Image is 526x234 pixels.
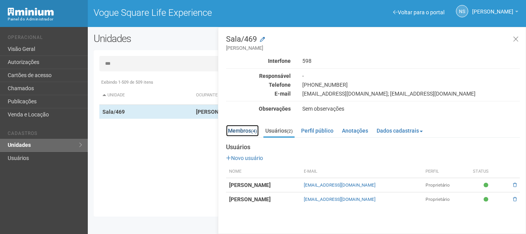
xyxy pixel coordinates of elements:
td: Proprietário [422,192,470,207]
a: Anotações [340,125,370,136]
th: Unidade: activate to sort column descending [99,86,193,105]
li: Operacional [8,35,82,43]
a: Novo usuário [226,155,263,161]
td: Proprietário [422,178,470,192]
div: Painel do Administrador [8,16,82,23]
div: Sem observações [297,105,526,112]
a: Voltar para o portal [393,9,444,15]
a: Usuários(2) [263,125,295,138]
a: NS [456,5,468,17]
span: Ativo [484,196,490,203]
div: 598 [297,57,526,64]
a: Membros(4) [226,125,259,136]
span: Ativo [484,182,490,189]
small: (2) [287,128,293,134]
div: - [297,72,526,79]
th: Status [470,165,504,178]
span: Nicolle Silva [472,1,513,15]
a: [EMAIL_ADDRESS][DOMAIN_NAME] [304,197,375,202]
a: [EMAIL_ADDRESS][DOMAIN_NAME] [304,182,375,188]
div: E-mail [220,90,297,97]
strong: [PERSON_NAME] [229,182,271,188]
h3: Sala/469 [226,35,520,52]
th: Nome [226,165,301,178]
strong: [PERSON_NAME] [229,196,271,202]
strong: Sala/469 [102,109,125,115]
th: Perfil [422,165,470,178]
li: Cadastros [8,131,82,139]
h2: Unidades [94,33,265,44]
a: Dados cadastrais [375,125,425,136]
div: [PHONE_NUMBER] [297,81,526,88]
a: Perfil público [299,125,335,136]
h1: Vogue Square Life Experience [94,8,301,18]
div: Telefone [220,81,297,88]
div: Exibindo 1-509 de 509 itens [99,79,514,86]
a: [PERSON_NAME] [472,10,518,16]
a: Modificar a unidade [260,36,265,44]
small: [PERSON_NAME] [226,45,520,52]
div: Interfone [220,57,297,64]
strong: Usuários [226,144,520,151]
div: [EMAIL_ADDRESS][DOMAIN_NAME]; [EMAIL_ADDRESS][DOMAIN_NAME] [297,90,526,97]
th: E-mail [301,165,422,178]
th: Ocupante: activate to sort column ascending [193,86,365,105]
small: (4) [251,128,257,134]
img: Minium [8,8,54,16]
div: Observações [220,105,297,112]
strong: [PERSON_NAME] [196,109,238,115]
div: Responsável [220,72,297,79]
